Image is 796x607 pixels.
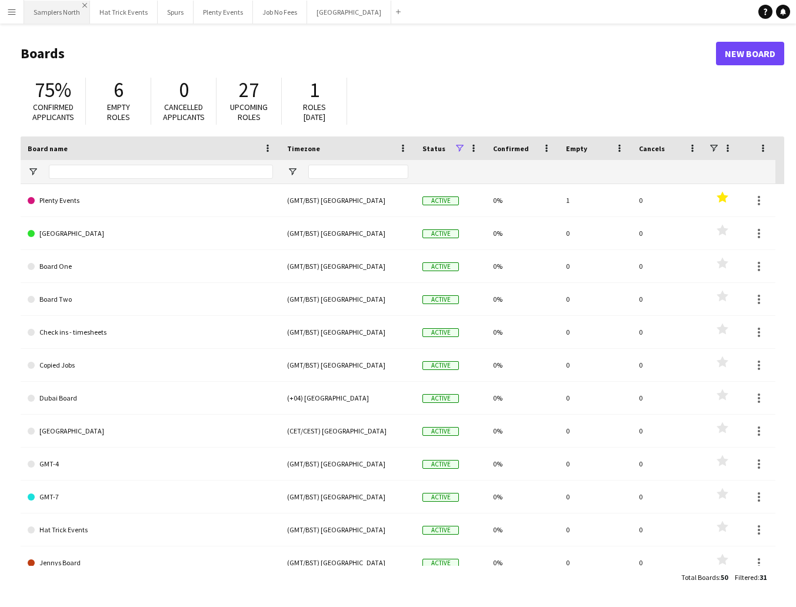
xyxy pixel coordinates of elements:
span: Active [422,229,459,238]
a: Board One [28,250,273,283]
div: (GMT/BST) [GEOGRAPHIC_DATA] [280,546,415,579]
span: 1 [309,77,319,103]
div: 0% [486,448,559,480]
span: Upcoming roles [230,102,268,122]
div: 0 [632,382,705,414]
div: (GMT/BST) [GEOGRAPHIC_DATA] [280,283,415,315]
div: 0% [486,184,559,216]
div: 0 [559,349,632,381]
button: Spurs [158,1,194,24]
span: Active [422,295,459,304]
a: [GEOGRAPHIC_DATA] [28,217,273,250]
span: Active [422,526,459,535]
div: 0 [559,316,632,348]
div: 0 [632,349,705,381]
div: 0% [486,217,559,249]
a: Check ins - timesheets [28,316,273,349]
div: 0 [632,546,705,579]
a: Copied Jobs [28,349,273,382]
span: Active [422,262,459,271]
a: GMT-7 [28,481,273,513]
span: Cancels [639,144,665,153]
span: Active [422,427,459,436]
span: Active [422,460,459,469]
span: Cancelled applicants [163,102,205,122]
div: 0% [486,546,559,579]
a: GMT-4 [28,448,273,481]
div: 0 [632,448,705,480]
div: 0 [632,283,705,315]
div: 0 [632,217,705,249]
span: Status [422,144,445,153]
div: 0% [486,316,559,348]
a: Board Two [28,283,273,316]
div: (GMT/BST) [GEOGRAPHIC_DATA] [280,316,415,348]
span: 6 [114,77,124,103]
span: 0 [179,77,189,103]
button: Open Filter Menu [287,166,298,177]
span: Confirmed applicants [32,102,74,122]
div: 1 [559,184,632,216]
div: (GMT/BST) [GEOGRAPHIC_DATA] [280,513,415,546]
span: 50 [721,573,728,582]
div: : [735,566,767,589]
div: (GMT/BST) [GEOGRAPHIC_DATA] [280,250,415,282]
span: Filtered [735,573,758,582]
span: Empty roles [107,102,130,122]
button: Job No Fees [253,1,307,24]
input: Board name Filter Input [49,165,273,179]
div: (GMT/BST) [GEOGRAPHIC_DATA] [280,481,415,513]
div: (GMT/BST) [GEOGRAPHIC_DATA] [280,448,415,480]
input: Timezone Filter Input [308,165,408,179]
div: 0 [632,184,705,216]
a: Jennys Board [28,546,273,579]
span: Confirmed [493,144,529,153]
div: 0 [559,513,632,546]
span: Active [422,361,459,370]
button: Plenty Events [194,1,253,24]
div: 0% [486,382,559,414]
div: 0 [559,481,632,513]
div: (GMT/BST) [GEOGRAPHIC_DATA] [280,349,415,381]
div: 0 [559,448,632,480]
div: 0 [632,316,705,348]
div: 0 [559,283,632,315]
span: Active [422,328,459,337]
span: Timezone [287,144,320,153]
div: 0 [559,217,632,249]
div: 0 [559,250,632,282]
span: Active [422,196,459,205]
div: 0% [486,349,559,381]
span: Active [422,493,459,502]
a: New Board [716,42,784,65]
button: Samplers North [24,1,90,24]
h1: Boards [21,45,716,62]
div: 0 [632,513,705,546]
div: 0% [486,415,559,447]
a: Plenty Events [28,184,273,217]
button: [GEOGRAPHIC_DATA] [307,1,391,24]
div: 0 [559,382,632,414]
div: (GMT/BST) [GEOGRAPHIC_DATA] [280,217,415,249]
a: Hat Trick Events [28,513,273,546]
span: 75% [35,77,71,103]
span: Active [422,559,459,568]
span: Total Boards [681,573,719,582]
span: 31 [760,573,767,582]
div: (CET/CEST) [GEOGRAPHIC_DATA] [280,415,415,447]
span: Board name [28,144,68,153]
div: (+04) [GEOGRAPHIC_DATA] [280,382,415,414]
div: 0% [486,250,559,282]
div: : [681,566,728,589]
div: 0 [632,250,705,282]
div: 0% [486,481,559,513]
span: Active [422,394,459,403]
button: Open Filter Menu [28,166,38,177]
div: 0 [632,481,705,513]
div: (GMT/BST) [GEOGRAPHIC_DATA] [280,184,415,216]
div: 0 [632,415,705,447]
div: 0 [559,546,632,579]
div: 0% [486,283,559,315]
a: [GEOGRAPHIC_DATA] [28,415,273,448]
span: Roles [DATE] [303,102,326,122]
